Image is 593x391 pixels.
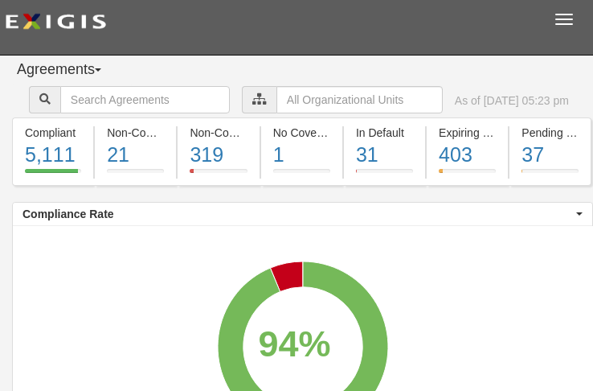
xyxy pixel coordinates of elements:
div: 37 [521,141,578,170]
button: Compliance Rate [13,203,592,225]
button: Agreements [12,54,133,86]
div: 1 [273,141,330,170]
div: Non-Compliant (Expired) [190,125,247,141]
a: In Default31 [344,175,425,188]
div: Compliant [25,125,81,141]
div: 94% [258,318,330,369]
a: Non-Compliant319 [178,175,259,188]
span: Compliance Rate [22,206,572,222]
div: No Coverage [273,125,330,141]
div: 319 [190,141,247,170]
div: 21 [107,141,164,170]
div: Expiring Insurance [439,125,496,141]
a: No Coverage1 [261,175,342,188]
input: Search Agreements [60,86,230,113]
div: 5,111 [25,141,81,170]
a: Non-Compliant21 [95,175,176,188]
input: All Organizational Units [276,86,443,113]
div: 31 [356,141,413,170]
div: Non-Compliant (Current) [107,125,164,141]
div: Pending Review [521,125,578,141]
div: As of [DATE] 05:23 pm [455,93,569,109]
a: Pending Review37 [509,175,591,188]
a: Expiring Insurance403 [427,175,508,188]
a: Compliant5,111 [12,175,93,188]
div: In Default [356,125,413,141]
div: 403 [439,141,496,170]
